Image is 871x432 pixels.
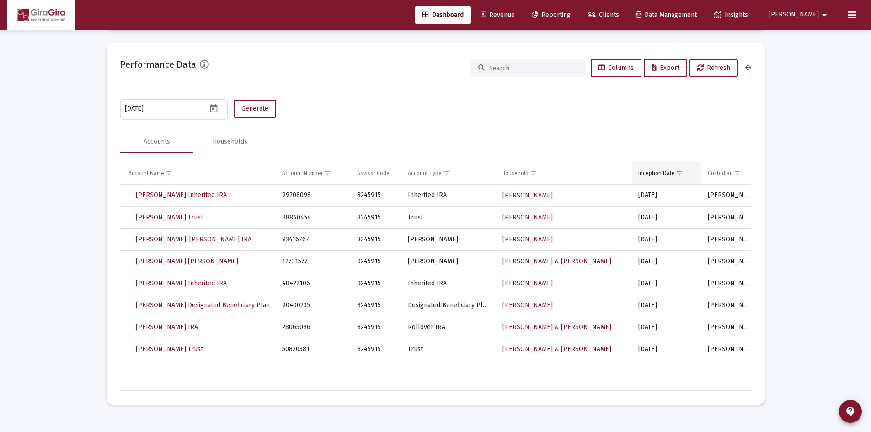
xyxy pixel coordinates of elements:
span: [PERSON_NAME] & [PERSON_NAME] [502,323,611,331]
span: [PERSON_NAME] & [PERSON_NAME] [502,345,611,353]
mat-icon: contact_support [845,406,856,417]
span: Show filter options for column 'Account Name' [166,170,172,176]
span: Clients [588,11,619,19]
span: [PERSON_NAME] Designated Beneficiary Plan [136,301,270,309]
a: [PERSON_NAME] Trust [128,340,210,358]
td: 50820381 [276,338,351,360]
div: Households [213,137,247,146]
a: [PERSON_NAME] Designated Beneficiary Plan [128,296,277,315]
td: 8245915 [351,360,401,382]
mat-icon: arrow_drop_down [819,6,830,24]
td: [DATE] [632,316,701,338]
td: [PERSON_NAME] [701,272,757,294]
span: Show filter options for column 'Household' [530,170,537,176]
a: Insights [706,6,755,24]
div: Accounts [144,137,170,146]
td: 8245915 [351,229,401,251]
a: [PERSON_NAME] [502,211,554,224]
td: [DATE] [632,360,701,382]
span: [PERSON_NAME] [502,301,553,309]
td: [DATE] [632,294,701,316]
td: Rollover IRA [401,316,495,338]
span: [PERSON_NAME] Inherited IRA [136,191,227,199]
span: [PERSON_NAME] IRA [136,323,198,331]
h2: Performance Data [120,57,196,72]
button: Columns [591,59,641,77]
a: Data Management [629,6,704,24]
a: [PERSON_NAME] [502,189,554,202]
td: [PERSON_NAME] [701,229,757,251]
td: 8245915 [351,251,401,272]
a: Dashboard [415,6,471,24]
a: [PERSON_NAME] & [PERSON_NAME] [502,255,612,268]
a: [PERSON_NAME] & [PERSON_NAME] [502,364,612,378]
td: 8245915 [351,207,401,229]
td: [DATE] [632,251,701,272]
td: Column Advisor Code [351,162,401,184]
a: [PERSON_NAME] & [PERSON_NAME] [502,320,612,334]
a: [PERSON_NAME] [502,299,554,312]
div: Account Type [408,170,442,177]
td: 12731577 [276,251,351,272]
a: [PERSON_NAME] [PERSON_NAME] [128,252,246,271]
td: [DATE] [632,272,701,294]
td: Column Inception Date [632,162,701,184]
span: Data Management [636,11,697,19]
a: Reporting [524,6,578,24]
button: [PERSON_NAME] [758,5,841,24]
td: [PERSON_NAME] [701,316,757,338]
td: 8245915 [351,185,401,207]
span: Columns [598,64,634,72]
div: Inception Date [638,170,675,177]
td: Rollover IRA [401,360,495,382]
span: Show filter options for column 'Account Number' [324,170,331,176]
td: Column Account Type [401,162,495,184]
td: 28065096 [276,316,351,338]
a: [PERSON_NAME] Inherited IRA [128,186,234,204]
td: Column Account Name [120,162,276,184]
td: [PERSON_NAME] [701,207,757,229]
div: Custodian [708,170,733,177]
td: 8245915 [351,272,401,294]
a: [PERSON_NAME] IRA [128,362,205,380]
td: [PERSON_NAME] [701,185,757,207]
button: Generate [234,100,276,118]
span: Export [652,64,679,72]
span: [PERSON_NAME] & [PERSON_NAME] [502,257,611,265]
td: [DATE] [632,185,701,207]
td: 93416767 [276,229,351,251]
td: [DATE] [632,207,701,229]
span: Show filter options for column 'Account Type' [443,170,450,176]
a: [PERSON_NAME] Inherited IRA [128,274,234,293]
td: [PERSON_NAME] [701,360,757,382]
span: [PERSON_NAME] Trust [136,213,203,221]
div: Data grid [120,162,751,391]
td: Trust [401,207,495,229]
td: Column Account Number [276,162,351,184]
td: 77895459 [276,360,351,382]
td: 88840454 [276,207,351,229]
td: [PERSON_NAME] [401,251,495,272]
td: [PERSON_NAME] [701,251,757,272]
a: [PERSON_NAME] [502,277,554,290]
span: [PERSON_NAME] [502,235,553,243]
a: Revenue [473,6,522,24]
td: 8245915 [351,338,401,360]
span: Generate [241,105,268,112]
td: Column Custodian [701,162,757,184]
td: Inherited IRA [401,185,495,207]
button: Export [644,59,687,77]
div: Account Name [128,170,164,177]
div: Account Number [282,170,323,177]
a: [PERSON_NAME], [PERSON_NAME] IRA [128,230,259,249]
span: [PERSON_NAME] [502,192,553,199]
div: Household [502,170,529,177]
td: [DATE] [632,229,701,251]
td: Column Household [495,162,632,184]
span: [PERSON_NAME] Trust [136,345,203,353]
a: Clients [580,6,626,24]
td: 8245915 [351,316,401,338]
span: Insights [714,11,748,19]
span: [PERSON_NAME] [769,11,819,19]
td: Trust [401,338,495,360]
